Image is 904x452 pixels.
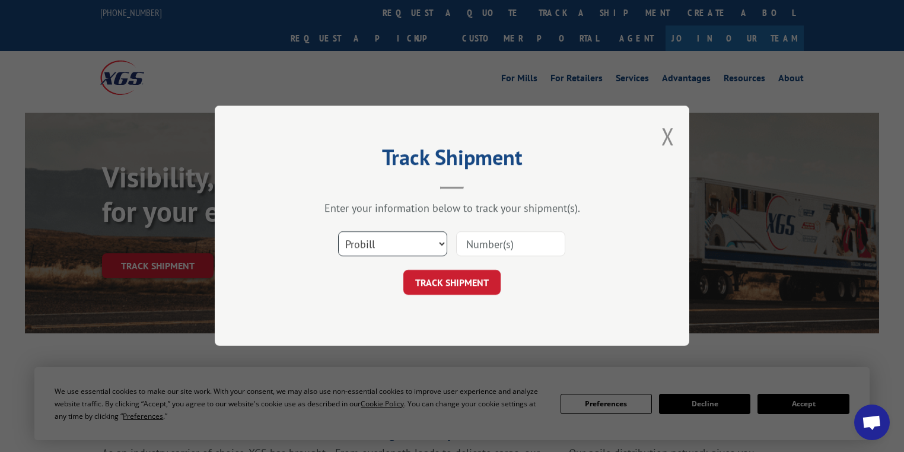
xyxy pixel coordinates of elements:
[661,120,674,152] button: Close modal
[274,202,630,215] div: Enter your information below to track your shipment(s).
[274,149,630,171] h2: Track Shipment
[854,405,890,440] div: Open chat
[403,270,501,295] button: TRACK SHIPMENT
[456,232,565,257] input: Number(s)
